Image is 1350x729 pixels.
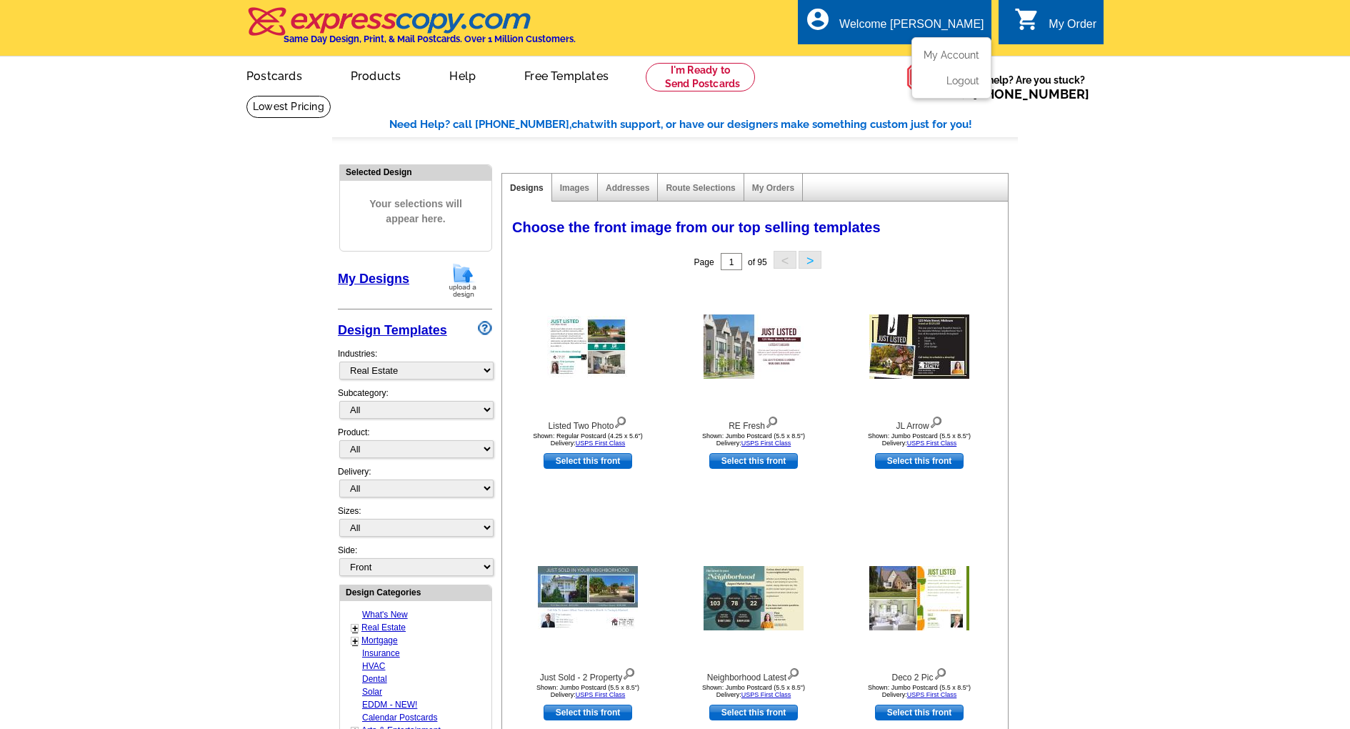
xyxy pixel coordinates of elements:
[510,183,544,193] a: Designs
[352,623,358,634] a: +
[622,665,636,680] img: view design details
[509,684,666,698] div: Shown: Jumbo Postcard (5.5 x 8.5") Delivery:
[906,56,949,98] img: help
[949,73,1096,101] span: Need help? Are you stuck?
[924,49,979,61] a: My Account
[606,183,649,193] a: Addresses
[694,257,714,267] span: Page
[869,566,969,630] img: Deco 2 Pic
[949,86,1089,101] span: Call
[666,183,735,193] a: Route Selections
[352,635,358,647] a: +
[361,635,398,645] a: Mortgage
[907,440,957,447] a: USPS First Class
[704,566,804,630] img: Neighborhood Latest
[544,453,632,469] a: use this design
[544,705,632,720] a: use this design
[338,426,492,465] div: Product:
[576,691,626,698] a: USPS First Class
[509,432,666,447] div: Shown: Regular Postcard (4.25 x 5.6") Delivery:
[224,58,325,91] a: Postcards
[426,58,499,91] a: Help
[799,251,821,269] button: >
[946,75,979,86] a: Logout
[841,684,998,698] div: Shown: Jumbo Postcard (5.5 x 8.5") Delivery:
[675,684,832,698] div: Shown: Jumbo Postcard (5.5 x 8.5") Delivery:
[509,665,666,684] div: Just Sold - 2 Property
[340,585,491,599] div: Design Categories
[338,505,492,544] div: Sizes:
[338,465,492,505] div: Delivery:
[929,413,943,429] img: view design details
[704,314,804,379] img: RE Fresh
[907,691,957,698] a: USPS First Class
[709,705,798,720] a: use this design
[765,413,779,429] img: view design details
[362,713,437,723] a: Calendar Postcards
[973,86,1089,101] a: [PHONE_NUMBER]
[841,665,998,684] div: Deco 2 Pic
[875,453,964,469] a: use this design
[571,118,594,131] span: chat
[338,544,492,577] div: Side:
[547,316,629,377] img: Listed Two Photo
[512,219,881,235] span: Choose the front image from our top selling templates
[614,413,627,429] img: view design details
[709,453,798,469] a: use this design
[560,183,589,193] a: Images
[841,432,998,447] div: Shown: Jumbo Postcard (5.5 x 8.5") Delivery:
[576,440,626,447] a: USPS First Class
[675,432,832,447] div: Shown: Jumbo Postcard (5.5 x 8.5") Delivery:
[501,58,631,91] a: Free Templates
[338,340,492,387] div: Industries:
[805,6,831,32] i: account_circle
[869,314,969,379] img: JL Arrow
[338,323,447,337] a: Design Templates
[444,262,481,299] img: upload-design
[478,321,492,335] img: design-wizard-help-icon.png
[1014,16,1096,34] a: shopping_cart My Order
[328,58,424,91] a: Products
[841,413,998,432] div: JL Arrow
[1014,6,1040,32] i: shopping_cart
[748,257,767,267] span: of 95
[362,687,382,697] a: Solar
[1049,18,1096,38] div: My Order
[362,700,417,710] a: EDDM - NEW!
[839,18,984,38] div: Welcome [PERSON_NAME]
[361,623,406,633] a: Real Estate
[538,566,638,630] img: Just Sold - 2 Property
[362,610,408,620] a: What's New
[284,34,576,44] h4: Same Day Design, Print, & Mail Postcards. Over 1 Million Customers.
[741,691,791,698] a: USPS First Class
[741,440,791,447] a: USPS First Class
[875,705,964,720] a: use this design
[362,648,400,658] a: Insurance
[509,413,666,432] div: Listed Two Photo
[338,387,492,426] div: Subcategory:
[774,251,796,269] button: <
[246,17,576,44] a: Same Day Design, Print, & Mail Postcards. Over 1 Million Customers.
[351,182,481,241] span: Your selections will appear here.
[340,165,491,179] div: Selected Design
[338,272,409,286] a: My Designs
[362,661,385,671] a: HVAC
[786,665,800,680] img: view design details
[675,413,832,432] div: RE Fresh
[362,674,387,684] a: Dental
[752,183,794,193] a: My Orders
[389,116,1018,133] div: Need Help? call [PHONE_NUMBER], with support, or have our designers make something custom just fo...
[1064,397,1350,729] iframe: LiveChat chat widget
[675,665,832,684] div: Neighborhood Latest
[934,665,947,680] img: view design details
